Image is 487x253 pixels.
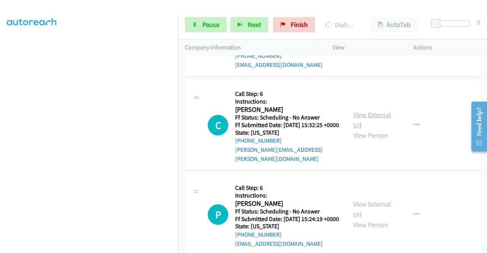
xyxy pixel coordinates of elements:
span: Next [248,20,261,29]
h2: [PERSON_NAME] [235,199,337,208]
span: Pause [202,20,220,29]
h1: C [208,115,228,135]
p: Actions [413,43,480,52]
button: AutoTab [371,17,418,32]
button: Next [230,17,268,32]
p: Dialing [PERSON_NAME] [325,20,357,30]
a: [PHONE_NUMBER] [235,231,282,238]
p: Company Information [185,43,319,52]
h5: Call Step: 6 [235,90,339,98]
a: View External Url [353,200,391,219]
div: The call is yet to be attempted [208,204,228,225]
h5: State: [US_STATE] [235,129,339,137]
div: The call is yet to be attempted [208,115,228,135]
h5: Instructions: [235,98,339,105]
a: View Person [353,220,388,229]
p: View [333,43,399,52]
h5: Ff Submitted Date: [DATE] 15:32:25 +0000 [235,121,339,129]
a: Pause [185,17,227,32]
h2: [PERSON_NAME] [235,105,337,114]
a: [EMAIL_ADDRESS][DOMAIN_NAME] [235,61,323,68]
h5: Ff Submitted Date: [DATE] 15:24:19 +0000 [235,215,339,223]
h1: P [208,204,228,225]
a: Finish [273,17,315,32]
iframe: Resource Center [465,96,487,157]
h5: Ff Status: Scheduling - No Answer [235,208,339,215]
a: View Person [353,131,388,140]
h5: Instructions: [235,192,339,199]
a: [PHONE_NUMBER] [235,52,282,59]
a: View External Url [353,110,391,129]
div: Delay between calls (in seconds) [435,21,470,27]
a: [PERSON_NAME][EMAIL_ADDRESS][PERSON_NAME][DOMAIN_NAME] [235,146,323,162]
h5: Ff Status: Scheduling - No Answer [235,114,339,121]
span: Finish [291,20,308,29]
div: 0 [477,17,480,27]
a: [EMAIL_ADDRESS][DOMAIN_NAME] [235,240,323,247]
a: [PHONE_NUMBER] [235,137,282,144]
h5: State: [US_STATE] [235,223,339,230]
h5: Call Step: 6 [235,184,339,192]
